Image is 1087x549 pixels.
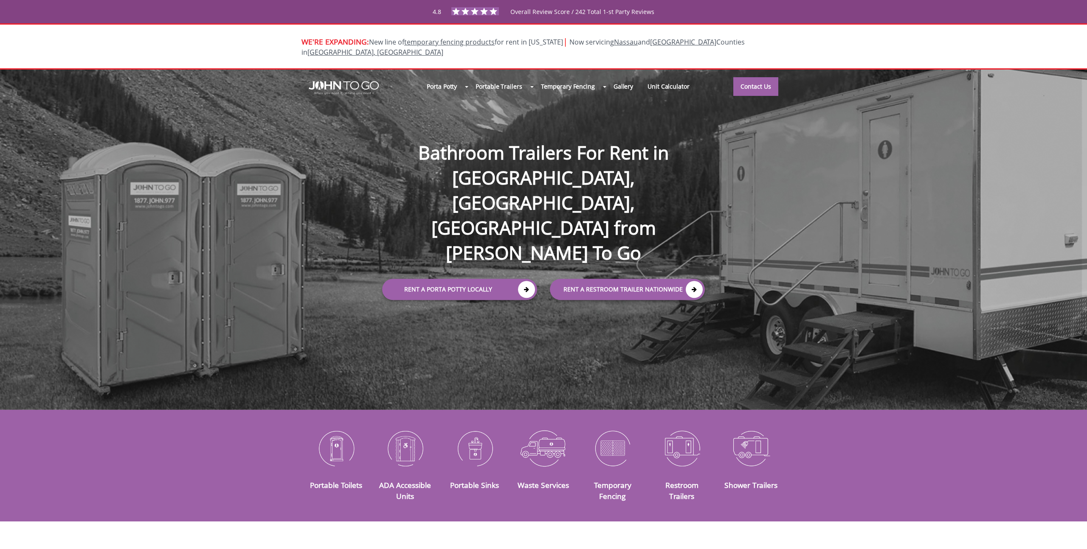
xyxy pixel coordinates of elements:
a: Nassau [614,37,638,47]
h1: Bathroom Trailers For Rent in [GEOGRAPHIC_DATA], [GEOGRAPHIC_DATA], [GEOGRAPHIC_DATA] from [PERSO... [374,113,713,266]
a: Temporary Fencing [534,77,602,95]
a: Temporary Fencing [594,480,631,501]
a: rent a RESTROOM TRAILER Nationwide [550,279,705,300]
img: Shower-Trailers-icon_N.png [723,426,779,470]
a: Contact Us [733,77,778,96]
img: JOHN to go [309,81,379,95]
a: Gallery [606,77,640,95]
button: Live Chat [1053,515,1087,549]
img: Portable-Toilets-icon_N.png [308,426,364,470]
span: New line of for rent in [US_STATE] [301,37,745,57]
a: Portable Toilets [310,480,362,490]
a: Portable Sinks [450,480,499,490]
a: Portable Trailers [468,77,529,95]
a: Porta Potty [420,77,464,95]
a: Shower Trailers [724,480,777,490]
a: Waste Services [518,480,569,490]
span: | [563,36,568,47]
span: Overall Review Score / 242 Total 1-st Party Reviews [510,8,654,33]
a: Restroom Trailers [665,480,698,501]
img: Waste-Services-icon_N.png [515,426,572,470]
img: Temporary-Fencing-cion_N.png [584,426,641,470]
img: ADA-Accessible-Units-icon_N.png [377,426,434,470]
a: ADA Accessible Units [379,480,431,501]
a: [GEOGRAPHIC_DATA], [GEOGRAPHIC_DATA] [307,48,443,57]
a: [GEOGRAPHIC_DATA] [650,37,716,47]
span: WE'RE EXPANDING: [301,36,369,47]
img: Restroom-Trailers-icon_N.png [653,426,710,470]
img: Portable-Sinks-icon_N.png [446,426,503,470]
a: Rent a Porta Potty Locally [382,279,537,300]
a: Unit Calculator [640,77,697,95]
span: 4.8 [433,8,441,16]
a: temporary fencing products [404,37,495,47]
